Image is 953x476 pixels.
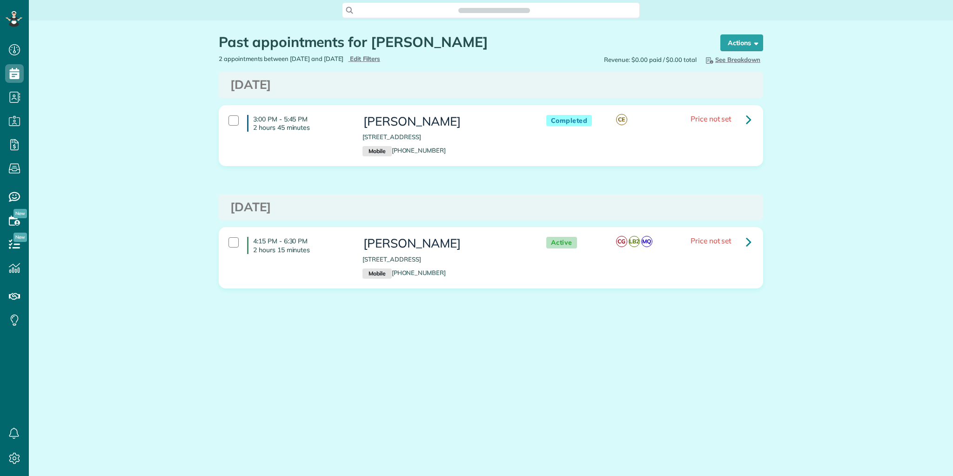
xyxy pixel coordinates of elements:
h3: [PERSON_NAME] [362,237,527,250]
button: See Breakdown [701,54,763,65]
span: Price not set [691,236,732,245]
h4: 4:15 PM - 6:30 PM [247,237,349,254]
h4: 3:00 PM - 5:45 PM [247,115,349,132]
span: CE [616,114,627,125]
a: Mobile[PHONE_NUMBER] [362,269,446,276]
span: Price not set [691,114,732,123]
span: Revenue: $0.00 paid / $0.00 total [604,55,697,64]
span: Edit Filters [350,55,380,62]
p: [STREET_ADDRESS] [362,255,527,264]
span: LB2 [629,236,640,247]
h3: [DATE] [230,201,752,214]
span: Search ZenMaid… [468,6,520,15]
span: MQ [641,236,652,247]
h3: [PERSON_NAME] [362,115,527,128]
span: Active [546,237,577,248]
h3: [DATE] [230,78,752,92]
span: New [13,209,27,218]
p: 2 hours 15 minutes [253,246,349,254]
span: CG [616,236,627,247]
button: Actions [720,34,763,51]
p: [STREET_ADDRESS] [362,133,527,141]
small: Mobile [362,268,391,279]
h1: Past appointments for [PERSON_NAME] [219,34,703,50]
a: Mobile[PHONE_NUMBER] [362,147,446,154]
span: Completed [546,115,592,127]
div: 2 appointments between [DATE] and [DATE] [212,54,491,63]
span: New [13,233,27,242]
span: See Breakdown [704,56,760,63]
small: Mobile [362,146,391,156]
p: 2 hours 45 minutes [253,123,349,132]
a: Edit Filters [348,55,380,62]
